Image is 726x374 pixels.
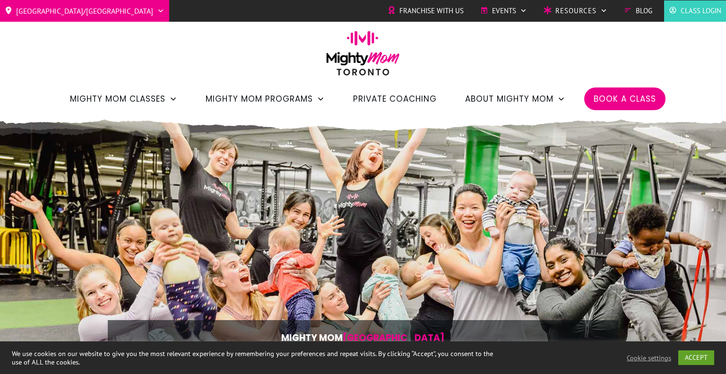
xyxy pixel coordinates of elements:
[669,4,721,18] a: Class Login
[16,3,153,18] span: [GEOGRAPHIC_DATA]/[GEOGRAPHIC_DATA]
[594,91,656,107] a: Book a Class
[678,350,714,365] a: ACCEPT
[555,4,596,18] span: Resources
[5,3,164,18] a: [GEOGRAPHIC_DATA]/[GEOGRAPHIC_DATA]
[624,4,652,18] a: Blog
[399,4,464,18] span: Franchise with Us
[12,349,503,366] div: We use cookies on our website to give you the most relevant experience by remembering your prefer...
[206,91,325,107] a: Mighty Mom Programs
[492,4,516,18] span: Events
[544,4,607,18] a: Resources
[627,354,671,362] a: Cookie settings
[465,91,553,107] span: About Mighty Mom
[343,331,445,344] span: [GEOGRAPHIC_DATA]
[480,4,527,18] a: Events
[206,91,313,107] span: Mighty Mom Programs
[70,91,177,107] a: Mighty Mom Classes
[353,91,437,107] a: Private Coaching
[465,91,565,107] a: About Mighty Mom
[388,4,464,18] a: Franchise with Us
[137,330,589,346] p: Mighty Mom
[70,91,165,107] span: Mighty Mom Classes
[321,31,405,82] img: mightymom-logo-toronto
[681,4,721,18] span: Class Login
[636,4,652,18] span: Blog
